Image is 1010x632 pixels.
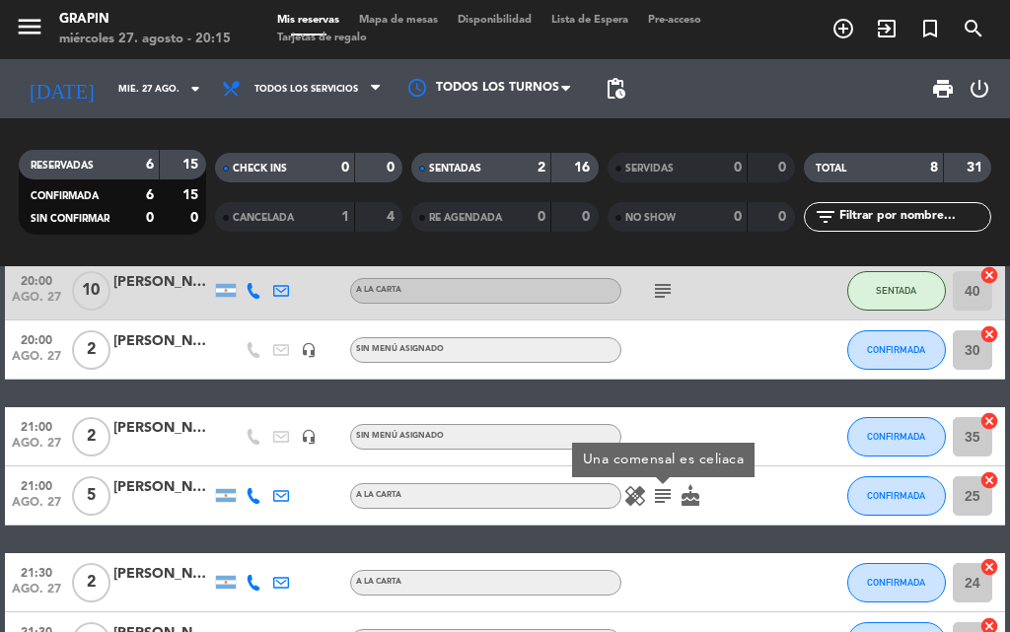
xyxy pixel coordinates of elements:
span: Tarjetas de regalo [267,33,377,43]
span: ago. 27 [12,350,61,373]
button: CONFIRMADA [847,563,946,602]
span: Sin menú asignado [356,345,444,353]
i: power_settings_new [968,77,991,101]
span: Todos los servicios [254,84,358,95]
div: GRAPIN [59,10,231,30]
i: cancel [979,470,999,490]
span: CONFIRMADA [867,490,925,501]
span: A LA CARTA [356,578,401,586]
i: cancel [979,324,999,344]
i: healing [623,484,647,508]
button: SENTADA [847,271,946,311]
span: TOTAL [816,164,846,174]
span: 5 [72,476,110,516]
span: SENTADAS [429,164,481,174]
span: 20:00 [12,327,61,350]
span: 2 [72,417,110,456]
strong: 0 [778,161,790,175]
strong: 0 [582,210,594,224]
div: [PERSON_NAME] [113,271,212,294]
i: arrow_drop_down [183,77,207,101]
span: 2 [72,330,110,370]
span: SENTADA [876,285,916,296]
strong: 0 [734,161,742,175]
span: pending_actions [604,77,627,101]
strong: 6 [146,188,154,202]
div: miércoles 27. agosto - 20:15 [59,30,231,49]
button: CONFIRMADA [847,476,946,516]
i: cancel [979,557,999,577]
span: Sin menú asignado [356,432,444,440]
div: [PERSON_NAME] [113,330,212,353]
span: CONFIRMADA [31,191,99,201]
div: Una comensal es celiaca [583,450,745,470]
i: add_circle_outline [831,17,855,40]
i: headset_mic [301,342,317,358]
span: Mis reservas [267,15,349,26]
button: CONFIRMADA [847,330,946,370]
strong: 31 [967,161,986,175]
i: menu [15,12,44,41]
strong: 2 [538,161,545,175]
span: ago. 27 [12,437,61,459]
span: A LA CARTA [356,286,401,294]
i: cake [679,484,702,508]
i: headset_mic [301,429,317,445]
input: Filtrar por nombre... [837,206,990,228]
span: CONFIRMADA [867,344,925,355]
i: cancel [979,411,999,431]
strong: 0 [734,210,742,224]
span: 21:00 [12,414,61,437]
strong: 0 [387,161,398,175]
i: search [962,17,985,40]
span: Pre-acceso [638,15,711,26]
strong: 15 [182,158,202,172]
span: NO SHOW [625,213,676,223]
button: menu [15,12,44,48]
i: turned_in_not [918,17,942,40]
span: RESERVADAS [31,161,94,171]
span: CANCELADA [233,213,294,223]
span: ago. 27 [12,583,61,605]
span: A LA CARTA [356,491,401,499]
span: CHECK INS [233,164,287,174]
i: exit_to_app [875,17,899,40]
strong: 1 [341,210,349,224]
span: RE AGENDADA [429,213,502,223]
div: [PERSON_NAME] [113,476,212,499]
i: cancel [979,265,999,285]
span: SIN CONFIRMAR [31,214,109,224]
span: CONFIRMADA [867,431,925,442]
button: CONFIRMADA [847,417,946,456]
div: [PERSON_NAME] [113,417,212,440]
strong: 8 [930,161,938,175]
i: filter_list [814,205,837,229]
strong: 4 [387,210,398,224]
strong: 0 [778,210,790,224]
span: 2 [72,563,110,602]
span: 10 [72,271,110,311]
strong: 16 [574,161,594,175]
i: [DATE] [15,69,108,108]
i: subject [651,484,675,508]
strong: 0 [341,161,349,175]
span: 20:00 [12,268,61,291]
span: ago. 27 [12,291,61,314]
strong: 6 [146,158,154,172]
span: Disponibilidad [448,15,541,26]
span: 21:00 [12,473,61,496]
strong: 0 [146,211,154,225]
div: LOG OUT [963,59,995,118]
div: [PERSON_NAME] [113,563,212,586]
span: ago. 27 [12,496,61,519]
strong: 0 [538,210,545,224]
span: Lista de Espera [541,15,638,26]
span: CONFIRMADA [867,577,925,588]
span: SERVIDAS [625,164,674,174]
span: Mapa de mesas [349,15,448,26]
strong: 0 [190,211,202,225]
strong: 15 [182,188,202,202]
span: print [931,77,955,101]
span: 21:30 [12,560,61,583]
i: subject [651,279,675,303]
